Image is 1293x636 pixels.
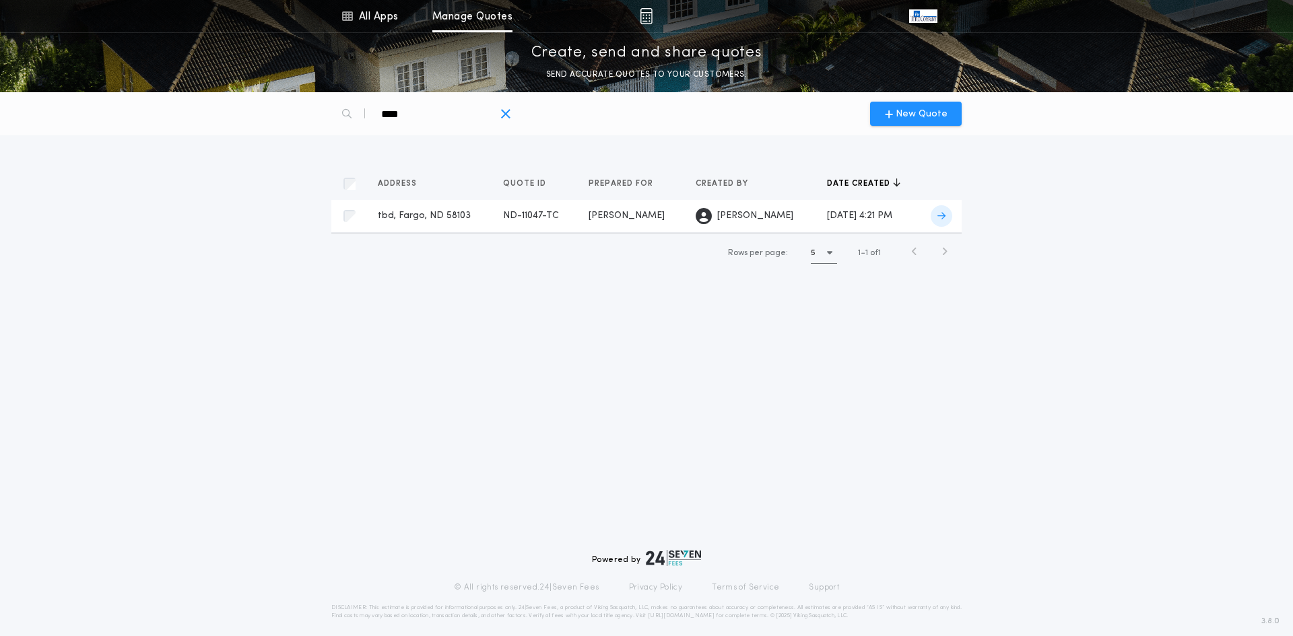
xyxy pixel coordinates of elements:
span: 1 [858,249,861,257]
span: Date created [827,178,893,189]
p: SEND ACCURATE QUOTES TO YOUR CUSTOMERS. [546,68,747,81]
img: logo [646,550,701,566]
p: Create, send and share quotes [531,42,762,64]
button: Date created [827,177,900,190]
span: Rows per page: [728,249,788,257]
span: Prepared for [589,178,656,189]
span: of 1 [870,247,881,259]
span: Created by [696,178,751,189]
div: Powered by [592,550,701,566]
a: Terms of Service [712,582,779,593]
span: ND-11047-TC [503,211,559,221]
span: [PERSON_NAME] [589,211,665,221]
button: 5 [811,242,837,264]
img: img [640,8,653,24]
span: [DATE] 4:21 PM [827,211,892,221]
span: [PERSON_NAME] [717,209,793,223]
h1: 5 [811,246,816,260]
button: Quote ID [503,177,556,190]
span: New Quote [896,107,948,121]
span: Address [378,178,420,189]
span: tbd, Fargo, ND 58103 [378,211,471,221]
img: vs-icon [909,9,937,23]
a: [URL][DOMAIN_NAME] [648,613,715,619]
button: New Quote [870,102,962,126]
p: DISCLAIMER: This estimate is provided for informational purposes only. 24|Seven Fees, a product o... [331,604,962,620]
a: Privacy Policy [629,582,683,593]
span: Quote ID [503,178,549,189]
span: 1 [865,249,868,257]
p: © All rights reserved. 24|Seven Fees [454,582,599,593]
a: Support [809,582,839,593]
button: Address [378,177,427,190]
span: 3.8.0 [1261,615,1280,627]
button: Created by [696,177,758,190]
